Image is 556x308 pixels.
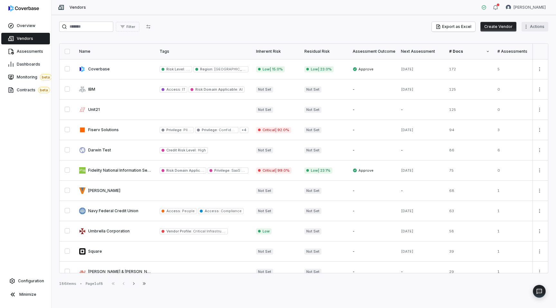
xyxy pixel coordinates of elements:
td: - [349,120,397,140]
span: Not Set [304,269,321,275]
td: - [349,241,397,262]
span: Not Set [304,188,321,194]
span: Monitoring [17,74,52,80]
div: Residual Risk [304,49,345,54]
span: Filter [126,24,135,29]
span: PII Data Access [182,128,211,132]
span: Minimize [19,292,36,297]
span: Assessments [17,49,43,54]
span: Privilege : [202,128,218,132]
span: Not Set [256,188,273,194]
span: Dashboards [17,62,40,67]
td: - [349,201,397,221]
span: Vendor Profile : [166,229,192,233]
button: Lili Jiang avatar[PERSON_NAME] [502,3,550,12]
span: Not Set [304,147,321,153]
span: Contracts [17,87,50,93]
span: Not Set [304,249,321,255]
button: More actions [522,22,548,32]
span: Critical Infrastruture [192,229,228,233]
span: Privilege : [166,128,182,132]
span: [DATE] [401,168,413,173]
img: logo-D7KZi-bG.svg [8,5,39,12]
span: High [197,148,206,152]
span: Not Set [304,208,321,214]
button: More actions [534,64,545,74]
span: [DATE] [401,87,413,92]
span: Risk Domain Applicable : [166,168,209,173]
span: Access : [166,209,181,213]
td: - [397,140,445,160]
span: Not Set [256,269,273,275]
span: IT [181,87,185,92]
span: [DATE] [401,128,413,132]
button: More actions [534,206,545,216]
span: People [181,209,195,213]
span: Critical | 92.0% [256,127,291,133]
button: Filter [116,22,139,32]
span: Access : [166,87,181,92]
span: [DATE] [401,209,413,213]
span: [GEOGRAPHIC_DATA] [213,67,252,71]
a: Dashboards [1,59,50,70]
span: Configuration [18,278,44,284]
td: - [349,181,397,201]
td: - [397,100,445,120]
span: Vendors [69,5,86,10]
a: Overview [1,20,50,32]
button: More actions [534,166,545,175]
span: SaaS access [230,168,255,173]
span: Not Set [304,228,321,234]
span: Risk Level : [166,67,185,71]
span: [DATE] [401,229,413,233]
td: - [349,79,397,100]
span: beta [40,74,52,80]
div: 186 items [59,281,76,286]
td: - [397,262,445,282]
span: Access : [205,209,219,213]
span: Low [256,228,272,234]
span: Privilege : [214,168,230,173]
span: Low | 23.0% [304,66,334,72]
span: [DATE] [401,67,413,71]
a: Contractsbeta [1,84,50,96]
button: Minimize [3,288,49,301]
span: Compliance [220,209,242,213]
div: # Docs [449,49,490,54]
span: Not Set [304,127,321,133]
td: - [349,221,397,241]
div: Inherent Risk [256,49,297,54]
span: Vendors [17,36,33,41]
div: Page 1 of 8 [86,281,103,286]
button: More actions [534,105,545,114]
a: Vendors [1,33,50,44]
a: Assessments [1,46,50,57]
button: More actions [534,186,545,195]
button: More actions [534,85,545,94]
span: [DATE] [401,249,413,254]
span: AI [238,87,243,92]
span: Not Set [256,208,273,214]
div: Assessment Outcome [353,49,393,54]
button: More actions [534,145,545,155]
button: Export as Excel [432,22,475,32]
button: More actions [534,267,545,276]
a: Configuration [3,275,49,287]
span: Not Set [304,86,321,93]
div: Next Assessment [401,49,441,54]
span: Critical | 99.0% [256,168,292,174]
td: - [349,100,397,120]
span: Risk Domain Applicable : [195,87,238,92]
button: More actions [534,226,545,236]
span: beta [38,87,50,93]
span: Not Set [256,147,273,153]
span: Not Set [256,86,273,93]
div: # Assessments [497,49,538,54]
div: • [80,281,82,286]
button: More actions [534,125,545,135]
span: [PERSON_NAME] [514,5,546,10]
span: Low | 15.0% [256,66,285,72]
span: Confidential Internal Data [218,128,264,132]
td: - [397,181,445,201]
button: Create Vendor [480,22,516,32]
